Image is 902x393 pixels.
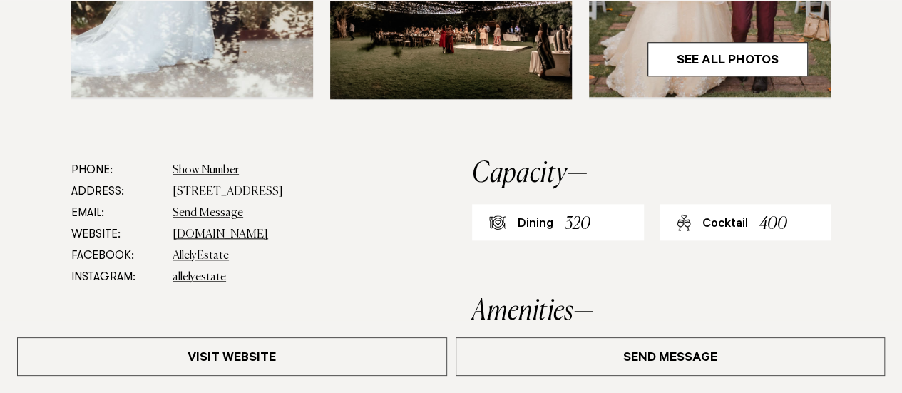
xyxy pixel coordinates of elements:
a: allelyestate [173,272,226,283]
a: Show Number [173,165,239,176]
a: AllelyEstate [173,250,229,262]
a: Send Message [456,337,886,376]
a: See All Photos [647,42,808,76]
dt: Phone: [71,160,161,181]
dt: Email: [71,203,161,224]
div: Cocktail [702,216,748,233]
dt: Website: [71,224,161,245]
div: 400 [759,211,787,238]
dt: Instagram: [71,267,161,288]
a: [DOMAIN_NAME] [173,229,268,240]
h2: Amenities [472,297,831,326]
div: Dining [518,216,553,233]
a: Visit Website [17,337,447,376]
dt: Address: [71,181,161,203]
div: 320 [565,211,590,238]
a: Send Message [173,208,243,219]
h2: Capacity [472,160,831,188]
dt: Facebook: [71,245,161,267]
dd: [STREET_ADDRESS] [173,181,380,203]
